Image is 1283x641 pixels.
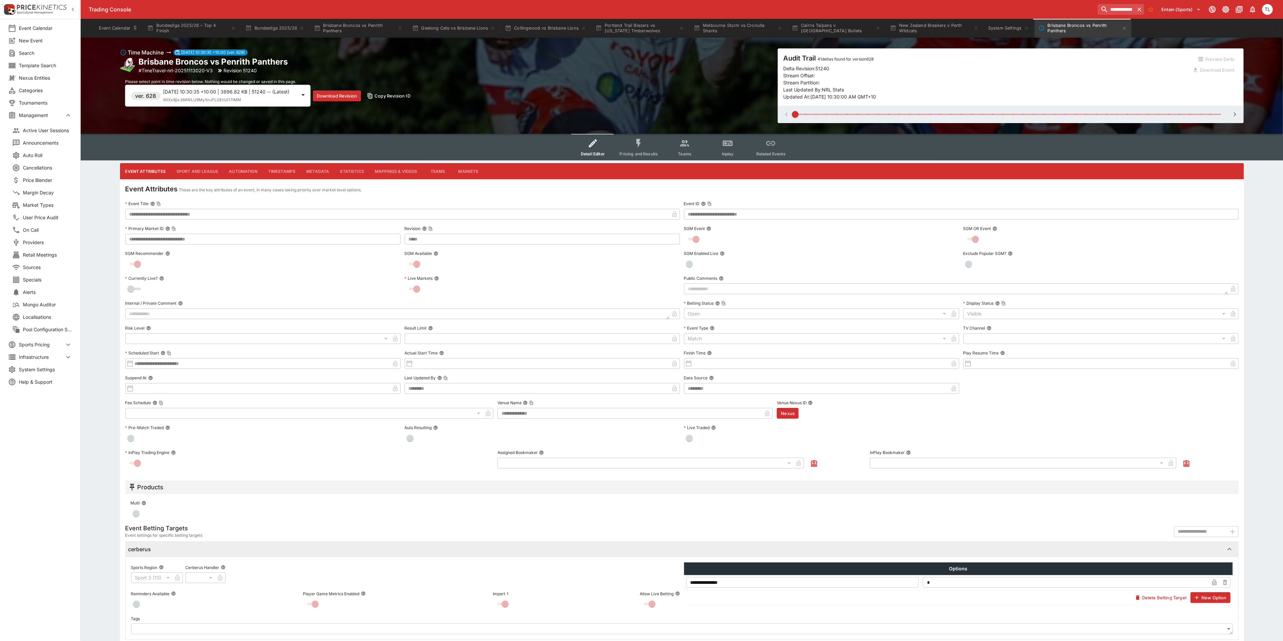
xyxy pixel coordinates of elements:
span: Event Calendar [19,25,72,32]
p: Result Limit [405,325,427,331]
span: On Call [23,226,72,233]
span: WiXx8jix.bMWLU9MyXnJFL0EnUt17iMM [163,97,241,102]
button: SGM OR Event [993,226,997,231]
button: Assigned Bookmaker [539,450,544,455]
button: SGM Recommender [165,251,170,256]
button: InPlay Trading Engine [171,450,176,455]
p: Revision 51240 [224,67,257,74]
button: Connected to PK [1206,3,1218,15]
img: Sportsbook Management [17,11,53,14]
p: InPlay Trading Engine [125,450,170,455]
p: Suspend At [125,375,147,381]
button: Assign to Me [808,458,820,470]
button: Internal / Private Comment [178,301,183,306]
span: Template Search [19,62,72,69]
button: Metadata [301,163,334,179]
button: Import [507,591,512,596]
button: Finish Time [707,351,712,355]
button: Delete Betting Target [1131,592,1191,603]
p: Primary Market ID [125,226,164,231]
p: Event ID [684,201,700,206]
button: Actual Start Time [439,351,444,355]
span: Detail Editor [581,151,605,156]
span: Categories [19,87,72,94]
button: System Settings [984,19,1033,38]
button: Result Limit [428,326,433,331]
span: Alerts [23,289,72,296]
div: Trading Console [89,6,1095,13]
input: search [1098,4,1135,15]
span: Specials [23,276,72,283]
button: Notifications [1247,3,1259,15]
button: New Option [1191,592,1231,603]
p: Sports Region [131,565,158,570]
button: Geelong Cats vs Brisbane Lions [408,19,499,38]
span: Inplay [722,151,734,156]
button: Currently Live? [159,276,164,281]
button: Cerberus Handler [221,565,226,570]
button: New Zealand Breakers v Perth Wildcats [886,19,983,38]
h5: Products [137,483,164,491]
h4: Event Attributes [125,185,178,193]
h6: Time Machine [128,48,164,56]
button: Exclude Popular SGM? [1008,251,1013,256]
p: These are the key attributes of an event, in many cases taking priority over market level options. [179,187,362,193]
span: Providers [23,239,72,246]
p: Event Type [684,325,709,331]
span: Price Blender [23,177,72,184]
button: Portland Trail Blazers vs [US_STATE] Timberwolves [592,19,688,38]
button: Scheduled StartCopy To Clipboard [161,351,165,355]
p: Public Comments [684,275,718,281]
p: Risk Level [125,325,145,331]
p: InPlay Bookmaker [870,450,905,455]
p: SGM Available [405,251,432,256]
div: Visible [963,308,1228,319]
p: Delta Revision: 51240 [783,65,829,72]
button: Copy To Clipboard [167,351,171,355]
span: Cancellations [23,164,72,171]
button: Nexus [777,408,799,419]
span: Sports Pricing [19,341,64,348]
span: Management [19,112,64,119]
button: Brisbane Broncos vs Penrith Panthers [1035,19,1131,38]
button: Statistics [335,163,370,179]
button: Multi [142,501,146,505]
button: Sports Region [159,565,164,570]
div: Trent Lewis [1262,4,1273,15]
p: SGM Event [684,226,705,231]
p: Assigned Bookmaker [497,450,538,455]
span: Nexus Entities [19,74,72,81]
button: Fee ScheduleCopy To Clipboard [153,401,157,405]
span: Help & Support [19,378,72,385]
div: Event type filters [571,134,793,160]
button: Copy Revision ID [364,90,414,101]
p: [DATE] 10:30:35 +10:00 | 3896.82 KB | 51240 -- (Latest) [163,88,296,95]
button: Last Updated ByCopy To Clipboard [437,376,442,380]
button: Select Tenant [1158,4,1205,15]
button: Play Resume Time [1000,351,1005,355]
button: InPlay Bookmaker [906,450,911,455]
button: Copy To Clipboard [707,201,712,206]
button: Markets [453,163,484,179]
button: Copy To Clipboard [428,226,433,231]
p: Internal / Private Comment [125,300,177,306]
h4: Audit Trail [783,54,1189,63]
p: Fee Schedule [125,400,151,406]
button: SGM Available [434,251,438,256]
button: Brisbane Broncos vs Penrith Panthers [310,19,407,38]
p: SGM OR Event [963,226,991,231]
p: Tags [131,616,140,621]
button: Copy To Clipboard [721,301,726,306]
button: Event Attributes [120,163,171,179]
img: PriceKinetics Logo [2,3,15,16]
p: Live Traded [684,425,710,430]
button: Copy To Clipboard [159,401,163,405]
button: Primary Market IDCopy To Clipboard [165,226,170,231]
p: Allow Live Betting [640,591,674,597]
button: Betting StatusCopy To Clipboard [715,301,720,306]
button: Copy To Clipboard [443,376,448,380]
img: PriceKinetics [17,5,67,10]
span: System Settings [19,366,72,373]
p: Exclude Popular SGM? [963,251,1007,256]
button: Melbourne Storm vs Cronulla Sharks [690,19,787,38]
